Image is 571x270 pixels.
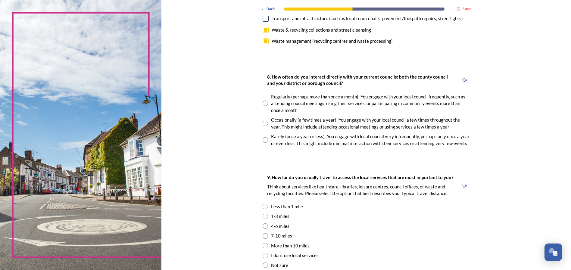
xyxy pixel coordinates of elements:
strong: Save [462,6,472,11]
div: More than 10 miles [271,242,310,249]
strong: 8. How often do you interact directly with your current councils: both the county council and you... [267,74,449,86]
div: Waste & recycling collections and street cleansing [272,26,371,33]
div: Occasionally (a few times a year): You engage with your local council a few times throughout the ... [271,116,470,130]
button: Open Chat [544,244,562,261]
div: Regularly (perhaps more than once a month): You engage with your local council frequently, such a... [271,93,470,114]
div: 4-6 miles [271,223,289,230]
div: Rarely (once a year or less): You engage with local council very infrequently, perhaps only once ... [271,133,470,147]
div: Not sure [271,262,288,269]
div: Less than 1 mile [271,203,303,210]
div: I don't use local services [271,252,319,259]
div: Transport and infrastructure (such as local road repairs, pavement/footpath repairs, streetlights) [272,15,463,22]
span: Back [267,6,275,12]
div: 7-10 miles [271,232,292,239]
div: Waste management (recycling centres and waste processing) [272,38,393,45]
p: Think about services like healthcare, libraries, leisure centres, council offices, or waste and r... [267,184,454,197]
strong: 9. How far do you usually travel to access the local services that are most important to you? [267,175,453,180]
div: 1-3 miles [271,213,289,220]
